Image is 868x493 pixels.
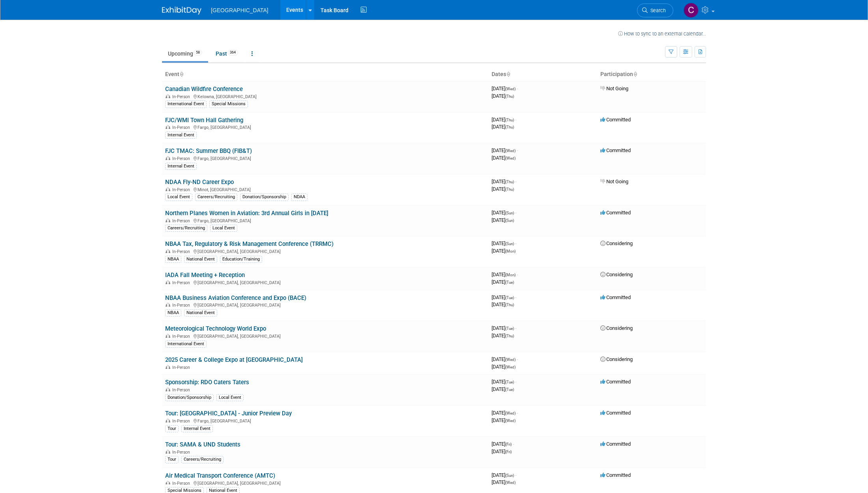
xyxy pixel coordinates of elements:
[633,71,637,77] a: Sort by Participation Type
[517,356,518,362] span: -
[505,87,516,91] span: (Wed)
[515,117,516,123] span: -
[166,365,170,369] img: In-Person Event
[165,325,266,332] a: Meteorological Technology World Expo
[166,218,170,222] img: In-Person Event
[240,193,289,201] div: Donation/Sponsorship
[492,179,516,184] span: [DATE]
[597,68,706,81] th: Participation
[492,279,514,285] span: [DATE]
[505,334,514,338] span: (Thu)
[515,472,516,478] span: -
[172,218,192,223] span: In-Person
[492,124,514,130] span: [DATE]
[172,125,192,130] span: In-Person
[165,217,485,223] div: Fargo, [GEOGRAPHIC_DATA]
[172,481,192,486] span: In-Person
[488,68,597,81] th: Dates
[216,394,244,401] div: Local Event
[492,448,512,454] span: [DATE]
[492,93,514,99] span: [DATE]
[600,147,631,153] span: Committed
[210,225,237,232] div: Local Event
[515,294,516,300] span: -
[172,387,192,393] span: In-Person
[165,425,179,432] div: Tour
[211,7,268,13] span: [GEOGRAPHIC_DATA]
[165,441,240,448] a: Tour: SAMA & UND Students
[172,334,192,339] span: In-Person
[600,294,631,300] span: Committed
[492,272,518,277] span: [DATE]
[492,472,516,478] span: [DATE]
[492,210,516,216] span: [DATE]
[165,124,485,130] div: Fargo, [GEOGRAPHIC_DATA]
[600,441,631,447] span: Committed
[505,442,512,446] span: (Fri)
[505,156,516,160] span: (Wed)
[165,309,181,316] div: NBAA
[194,50,202,56] span: 58
[505,296,514,300] span: (Tue)
[165,456,179,463] div: Tour
[172,280,192,285] span: In-Person
[505,365,516,369] span: (Wed)
[600,86,628,91] span: Not Going
[165,256,181,263] div: NBAA
[515,379,516,385] span: -
[505,411,516,415] span: (Wed)
[165,379,249,386] a: Sponsorship: RDO Caters Taters
[505,357,516,362] span: (Wed)
[492,217,514,223] span: [DATE]
[227,50,238,56] span: 364
[505,94,514,99] span: (Thu)
[181,425,213,432] div: Internal Event
[162,68,488,81] th: Event
[600,179,628,184] span: Not Going
[166,125,170,129] img: In-Person Event
[505,118,514,122] span: (Thu)
[600,356,633,362] span: Considering
[492,441,514,447] span: [DATE]
[166,419,170,422] img: In-Person Event
[184,309,217,316] div: National Event
[505,125,514,129] span: (Thu)
[492,301,514,307] span: [DATE]
[165,193,192,201] div: Local Event
[492,86,518,91] span: [DATE]
[165,93,485,99] div: Kelowna, [GEOGRAPHIC_DATA]
[166,94,170,98] img: In-Person Event
[600,325,633,331] span: Considering
[172,156,192,161] span: In-Person
[517,272,518,277] span: -
[165,301,485,308] div: [GEOGRAPHIC_DATA], [GEOGRAPHIC_DATA]
[165,333,485,339] div: [GEOGRAPHIC_DATA], [GEOGRAPHIC_DATA]
[517,410,518,416] span: -
[165,340,207,348] div: International Event
[166,303,170,307] img: In-Person Event
[492,410,518,416] span: [DATE]
[165,179,234,186] a: NDAA Fly-ND Career Expo
[505,387,514,392] span: (Tue)
[165,417,485,424] div: Fargo, [GEOGRAPHIC_DATA]
[291,193,307,201] div: NDAA
[492,479,516,485] span: [DATE]
[505,473,514,478] span: (Sun)
[165,480,485,486] div: [GEOGRAPHIC_DATA], [GEOGRAPHIC_DATA]
[166,450,170,454] img: In-Person Event
[172,249,192,254] span: In-Person
[184,256,217,263] div: National Event
[618,31,706,37] a: How to sync to an external calendar...
[162,46,208,61] a: Upcoming58
[492,379,516,385] span: [DATE]
[600,410,631,416] span: Committed
[505,419,516,423] span: (Wed)
[600,379,631,385] span: Committed
[210,46,244,61] a: Past364
[165,279,485,285] div: [GEOGRAPHIC_DATA], [GEOGRAPHIC_DATA]
[165,210,328,217] a: Northern Planes Women in Aviation: 3rd Annual Girls in [DATE]
[165,117,243,124] a: FJC/WMI Town Hall Gathering
[166,481,170,485] img: In-Person Event
[515,210,516,216] span: -
[492,364,516,370] span: [DATE]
